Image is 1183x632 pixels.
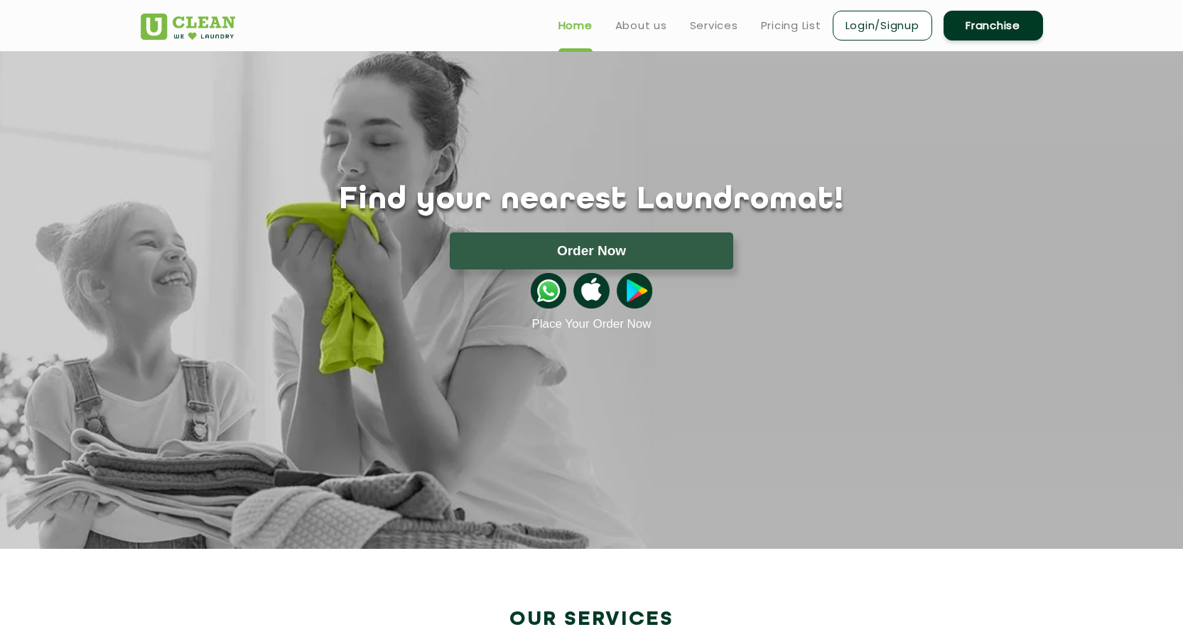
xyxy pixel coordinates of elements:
a: Pricing List [761,17,821,34]
a: About us [615,17,667,34]
button: Order Now [450,232,733,269]
a: Franchise [944,11,1043,41]
img: UClean Laundry and Dry Cleaning [141,14,235,40]
h2: Our Services [141,608,1043,631]
a: Home [558,17,593,34]
h1: Find your nearest Laundromat! [130,183,1054,218]
a: Place Your Order Now [531,317,651,331]
img: whatsappicon.png [531,273,566,309]
img: apple-icon.png [573,273,609,309]
a: Login/Signup [833,11,932,41]
img: playstoreicon.png [617,273,652,309]
a: Services [690,17,738,34]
